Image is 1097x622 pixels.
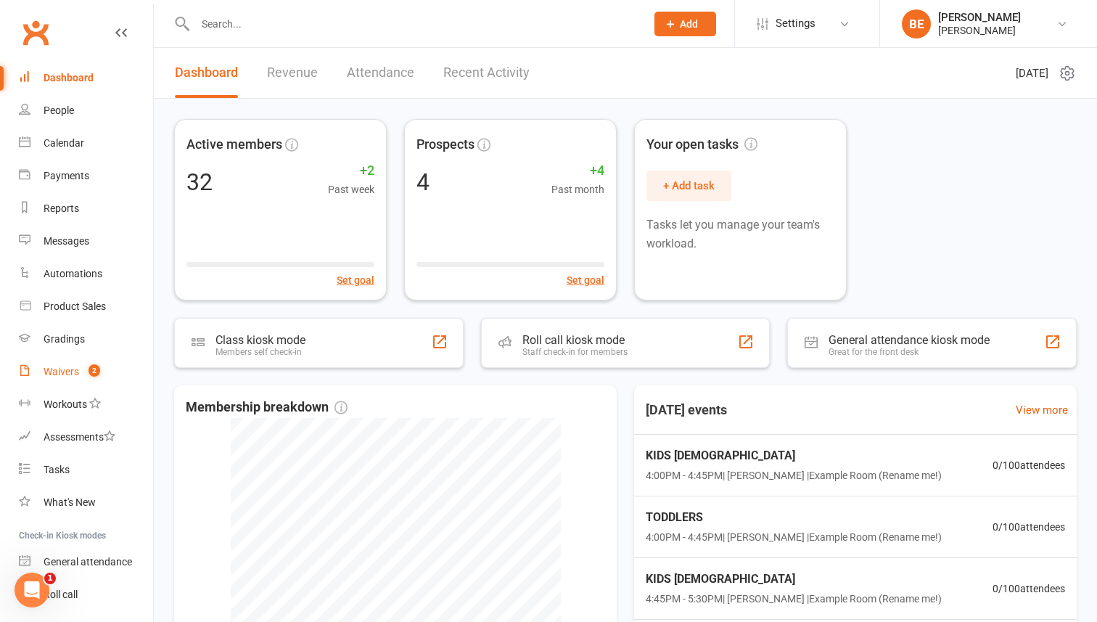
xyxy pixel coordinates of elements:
[44,202,79,214] div: Reports
[19,94,153,127] a: People
[175,48,238,98] a: Dashboard
[19,258,153,290] a: Automations
[902,9,931,38] div: BE
[44,589,78,600] div: Roll call
[44,137,84,149] div: Calendar
[634,397,739,423] h3: [DATE] events
[646,446,942,465] span: KIDS [DEMOGRAPHIC_DATA]
[19,546,153,578] a: General attendance kiosk mode
[328,181,374,197] span: Past week
[829,347,990,357] div: Great for the front desk
[19,225,153,258] a: Messages
[15,573,49,607] iframe: Intercom live chat
[44,496,96,508] div: What's New
[1016,401,1068,419] a: View more
[44,300,106,312] div: Product Sales
[19,388,153,421] a: Workouts
[993,581,1065,597] span: 0 / 100 attendees
[938,24,1021,37] div: [PERSON_NAME]
[215,333,305,347] div: Class kiosk mode
[19,356,153,388] a: Waivers 2
[646,591,942,607] span: 4:45PM - 5:30PM | [PERSON_NAME] | Example Room (Rename me!)
[19,160,153,192] a: Payments
[44,105,74,116] div: People
[522,347,628,357] div: Staff check-in for members
[44,333,85,345] div: Gradings
[186,171,213,194] div: 32
[44,366,79,377] div: Waivers
[654,12,716,36] button: Add
[993,519,1065,535] span: 0 / 100 attendees
[215,347,305,357] div: Members self check-in
[522,333,628,347] div: Roll call kiosk mode
[19,290,153,323] a: Product Sales
[44,431,115,443] div: Assessments
[551,160,604,181] span: +4
[191,14,636,34] input: Search...
[347,48,414,98] a: Attendance
[19,421,153,454] a: Assessments
[19,323,153,356] a: Gradings
[19,127,153,160] a: Calendar
[646,134,757,155] span: Your open tasks
[938,11,1021,24] div: [PERSON_NAME]
[44,268,102,279] div: Automations
[776,7,815,40] span: Settings
[1016,65,1048,82] span: [DATE]
[19,486,153,519] a: What's New
[646,529,942,545] span: 4:00PM - 4:45PM | [PERSON_NAME] | Example Room (Rename me!)
[567,272,604,288] button: Set goal
[646,570,942,589] span: KIDS [DEMOGRAPHIC_DATA]
[416,171,430,194] div: 4
[328,160,374,181] span: +2
[186,134,282,155] span: Active members
[44,72,94,83] div: Dashboard
[646,508,942,527] span: TODDLERS
[267,48,318,98] a: Revenue
[89,364,100,377] span: 2
[44,170,89,181] div: Payments
[44,464,70,475] div: Tasks
[993,457,1065,473] span: 0 / 100 attendees
[646,216,834,253] p: Tasks let you manage your team's workload.
[551,181,604,197] span: Past month
[44,398,87,410] div: Workouts
[646,467,942,483] span: 4:00PM - 4:45PM | [PERSON_NAME] | Example Room (Rename me!)
[19,578,153,611] a: Roll call
[44,556,132,568] div: General attendance
[17,15,54,51] a: Clubworx
[337,272,374,288] button: Set goal
[416,134,474,155] span: Prospects
[680,18,698,30] span: Add
[44,235,89,247] div: Messages
[829,333,990,347] div: General attendance kiosk mode
[646,171,731,201] button: + Add task
[44,573,56,584] span: 1
[19,454,153,486] a: Tasks
[443,48,530,98] a: Recent Activity
[186,397,348,418] span: Membership breakdown
[19,192,153,225] a: Reports
[19,62,153,94] a: Dashboard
